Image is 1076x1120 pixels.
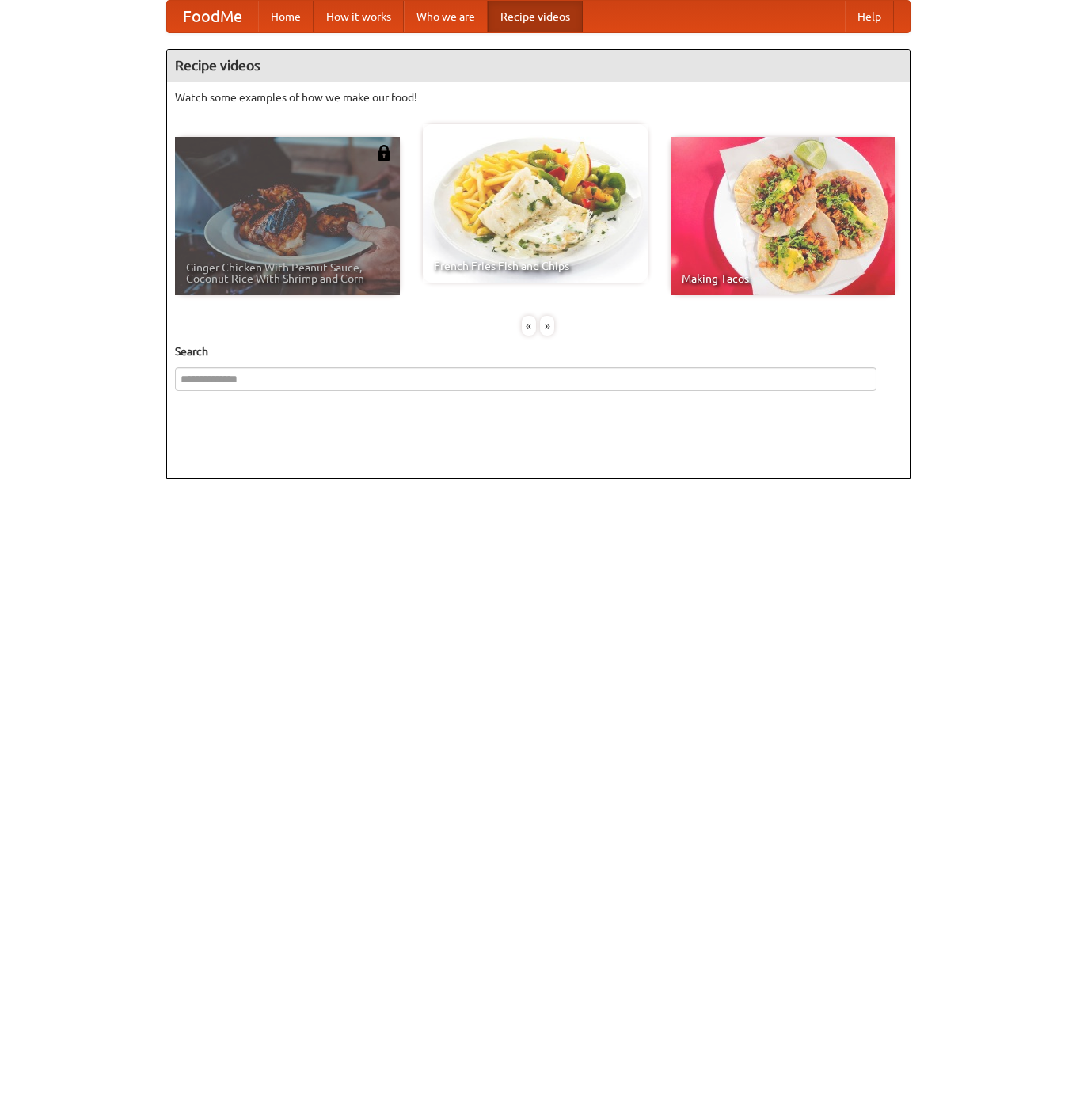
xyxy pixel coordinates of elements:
[167,50,910,82] h4: Recipe videos
[671,137,895,295] a: Making Tacos
[434,260,637,271] span: French Fries Fish and Chips
[522,316,536,336] div: «
[175,344,902,359] h5: Search
[682,273,884,284] span: Making Tacos
[314,1,404,32] a: How it works
[167,1,258,32] a: FoodMe
[376,145,392,161] img: 483408.png
[423,124,648,283] a: French Fries Fish and Chips
[845,1,894,32] a: Help
[540,316,554,336] div: »
[175,89,902,105] p: Watch some examples of how we make our food!
[258,1,314,32] a: Home
[404,1,488,32] a: Who we are
[488,1,583,32] a: Recipe videos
